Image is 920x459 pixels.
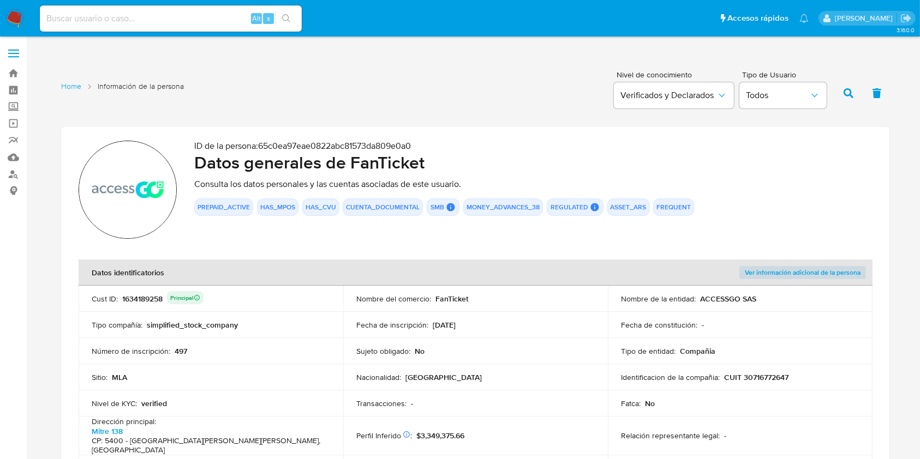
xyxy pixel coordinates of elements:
[617,71,733,78] span: Nivel de conocimiento
[275,11,297,26] button: search-icon
[98,81,184,92] span: Información de la persona
[799,14,809,23] a: Notificaciones
[727,13,788,24] span: Accesos rápidos
[620,90,716,101] span: Verificados y Declarados
[61,81,81,92] a: Home
[742,71,829,78] span: Tipo de Usuario
[900,13,912,24] a: Salir
[61,77,184,107] nav: List of pages
[40,11,302,26] input: Buscar usuario o caso...
[614,82,734,108] button: Verificados y Declarados
[835,13,897,23] p: patricia.mayol@mercadolibre.com
[739,82,827,108] button: Todos
[267,13,270,23] span: s
[252,13,261,23] span: Alt
[746,90,809,101] span: Todos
